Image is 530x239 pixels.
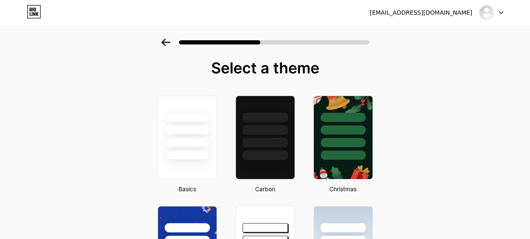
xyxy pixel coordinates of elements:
[154,60,376,76] div: Select a theme
[155,184,220,193] div: Basics
[370,8,472,17] div: [EMAIL_ADDRESS][DOMAIN_NAME]
[233,184,297,193] div: Carbon
[478,5,494,21] img: fadilabiutika
[311,184,375,193] div: Christmas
